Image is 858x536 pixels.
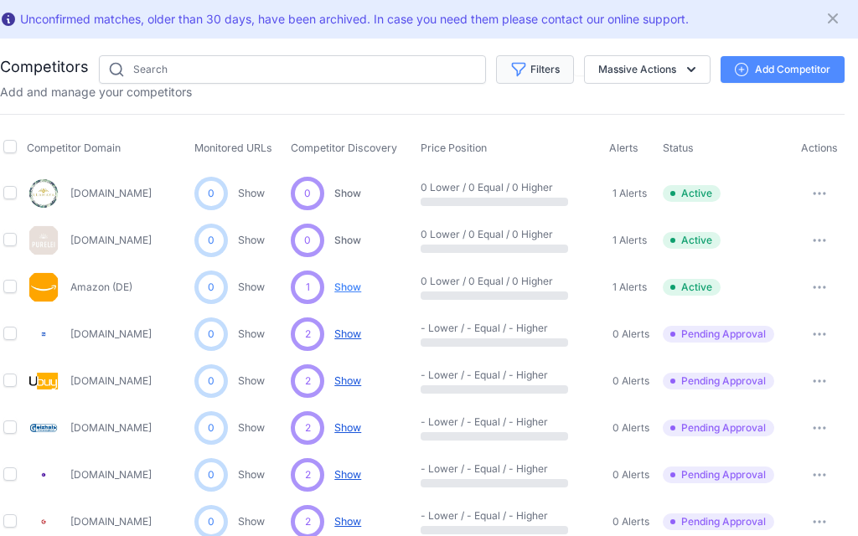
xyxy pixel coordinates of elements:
a: [DOMAIN_NAME] [70,234,152,246]
span: 0 [208,374,214,389]
span: Pending Approval [663,373,774,389]
a: [DOMAIN_NAME] [70,187,152,199]
span: Pending Approval [663,466,774,483]
span: Actions [801,142,838,154]
button: Close [824,7,845,27]
a: 1 Alerts [609,279,647,296]
p: 0 Lower / 0 Equal / 0 Higher [421,181,528,194]
span: 0 Alerts [612,421,649,435]
a: Show [238,421,265,434]
span: Show [334,234,361,246]
span: Active [663,279,721,296]
span: Competitor Discovery [291,142,397,154]
p: - Lower / - Equal / - Higher [421,322,528,335]
a: Show [238,515,265,528]
p: - Lower / - Equal / - Higher [421,368,528,382]
a: Show [238,374,265,387]
p: 0 Lower / 0 Equal / 0 Higher [421,275,528,288]
span: Alerts [609,142,638,154]
span: 2 [305,374,311,389]
span: 0 Alerts [612,327,649,341]
span: 2 [305,514,311,529]
span: 0 [208,186,214,201]
span: 0 [208,514,214,529]
a: Show [238,468,265,481]
span: 0 [304,186,311,201]
button: Filters [496,55,574,84]
a: [DOMAIN_NAME] [70,374,152,387]
button: Massive Actions [584,55,711,84]
span: 0 [208,233,214,248]
span: Monitored URLs [194,142,272,154]
span: 0 Alerts [612,374,649,388]
span: Show [334,515,361,528]
span: 1 [306,280,310,295]
a: Show [238,187,265,199]
span: Show [334,421,361,434]
span: 1 Alerts [612,187,647,200]
a: 1 Alerts [609,185,647,202]
a: [DOMAIN_NAME] [70,515,152,528]
a: [DOMAIN_NAME] [70,421,152,434]
span: Show [334,468,361,481]
a: [DOMAIN_NAME] [70,327,152,340]
span: Active [663,185,721,202]
span: 0 [208,280,214,295]
p: 0 Lower / 0 Equal / 0 Higher [421,228,528,241]
span: 2 [305,420,311,435]
span: 2 [305,467,311,482]
div: Unconfirmed matches, older than 30 days, have been archived. In case you need them please contact... [20,11,689,28]
span: 1 Alerts [612,234,647,247]
span: Show [334,187,361,199]
a: [DOMAIN_NAME] [70,468,152,481]
span: 2 [305,327,311,342]
span: 0 Alerts [612,468,649,482]
span: Pending Approval [663,513,774,530]
span: Competitor Domain [27,142,121,154]
p: - Lower / - Equal / - Higher [421,462,528,476]
a: Show [238,234,265,246]
span: 0 [304,233,311,248]
span: 0 [208,467,214,482]
span: Active [663,232,721,249]
span: Pending Approval [663,326,774,343]
span: Show [334,327,361,340]
span: Status [663,142,694,154]
span: 0 [208,327,214,342]
a: Amazon (DE) [70,281,132,293]
p: - Lower / - Equal / - Higher [421,415,528,429]
a: Show [238,281,265,293]
button: Add Competitor [721,56,845,83]
span: Show [334,374,361,387]
span: 1 Alerts [612,281,647,294]
span: 0 Alerts [612,515,649,528]
input: Search [99,55,486,84]
span: Pending Approval [663,420,774,436]
a: 1 Alerts [609,232,647,249]
span: Show [334,281,361,294]
span: 0 [208,420,214,435]
a: Show [238,327,265,340]
p: - Lower / - Equal / - Higher [421,509,528,523]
